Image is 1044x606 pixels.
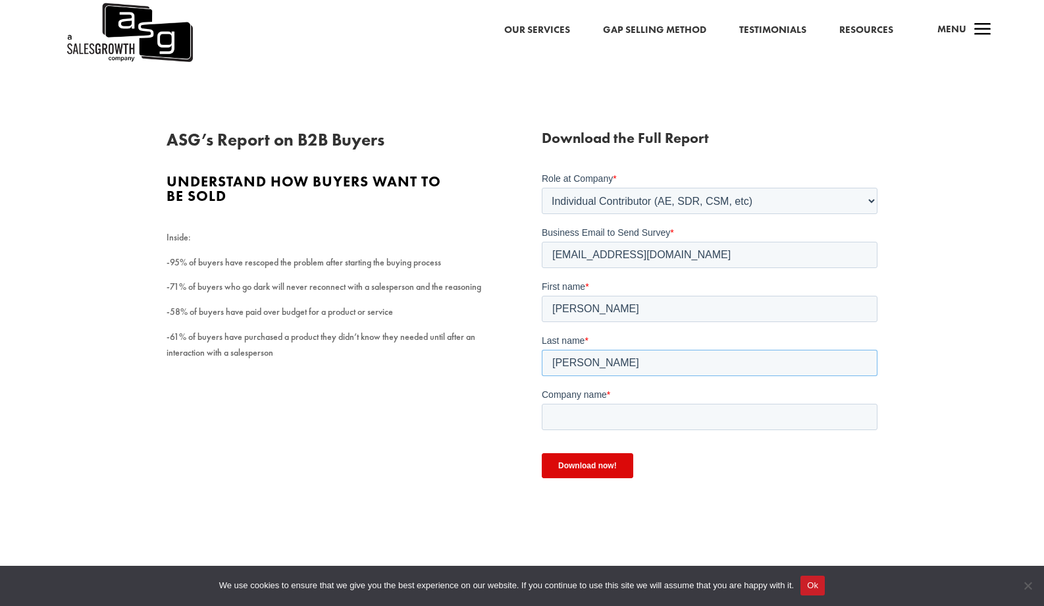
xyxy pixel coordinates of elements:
[1021,579,1034,592] span: No
[167,172,441,206] span: Understand how buyers want to be sold
[167,128,384,151] span: ASG’s Report on B2B Buyers
[542,172,877,566] iframe: Form 0
[970,17,996,43] span: a
[800,576,825,595] button: Ok
[839,22,893,39] a: Resources
[504,22,570,39] a: Our Services
[167,329,502,361] p: -61% of buyers have purchased a product they didn’t know they needed until after an interaction w...
[739,22,806,39] a: Testimonials
[167,279,502,304] p: -71% of buyers who go dark will never reconnect with a salesperson and the reasoning
[167,304,502,329] p: -58% of buyers have paid over budget for a product or service
[542,131,877,152] h3: Download the Full Report
[167,230,502,255] p: Inside:
[167,255,502,280] p: -95% of buyers have rescoped the problem after starting the buying process
[603,22,706,39] a: Gap Selling Method
[937,22,966,36] span: Menu
[219,579,794,592] span: We use cookies to ensure that we give you the best experience on our website. If you continue to ...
